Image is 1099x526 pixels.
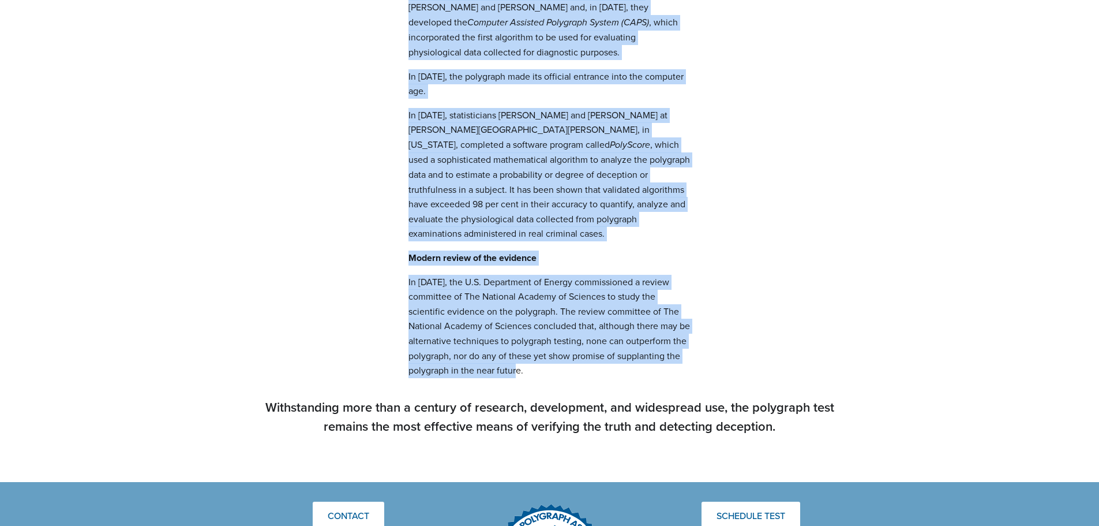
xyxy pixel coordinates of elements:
[258,398,842,436] h3: Withstanding more than a century of research, development, and widespread use, the polygraph test...
[408,69,691,99] p: In [DATE], the polygraph made its official entrance into the computer age.
[610,140,650,151] em: PolyScore
[467,17,649,28] em: Computer Assisted Polygraph System (CAPS)
[408,108,691,241] p: In [DATE], statisticians [PERSON_NAME] and [PERSON_NAME] at [PERSON_NAME][GEOGRAPHIC_DATA][PERSON...
[408,251,537,264] strong: Modern review of the evidence
[408,275,691,378] p: In [DATE], the U.S. Department of Energy commissioned a review committee of The National Academy ...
